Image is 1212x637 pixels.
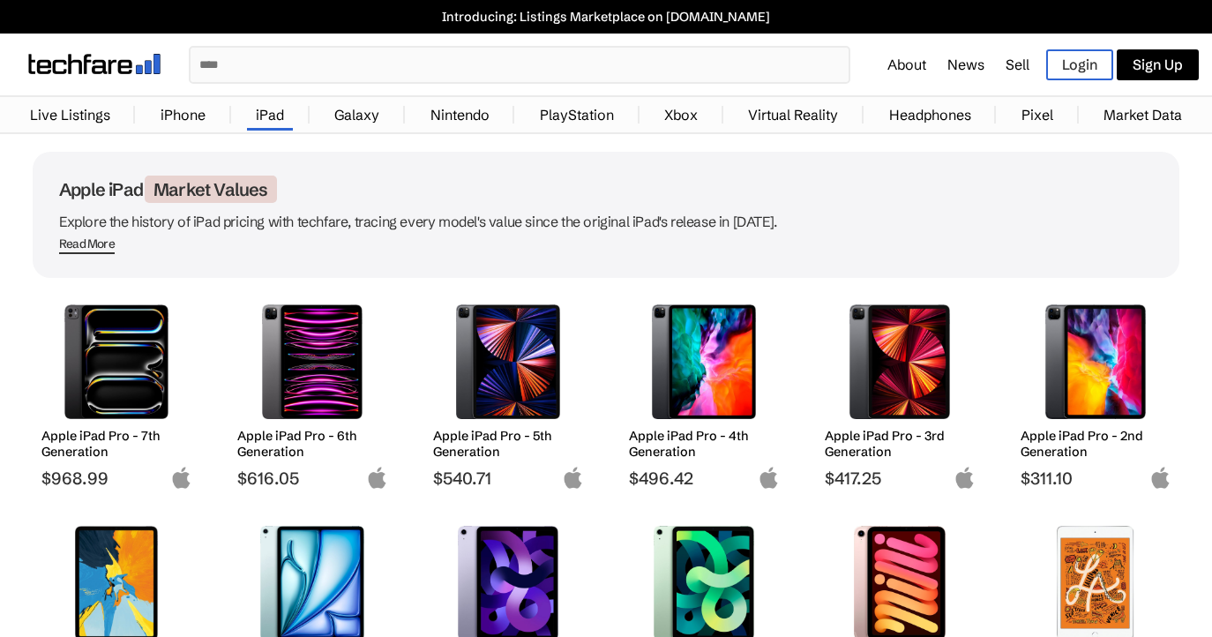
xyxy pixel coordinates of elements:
[531,97,623,132] a: PlayStation
[816,296,984,489] a: Apple iPad Pro 3rd Generation Apple iPad Pro - 3rd Generation $417.25 apple-logo
[1046,49,1113,80] a: Login
[825,468,976,489] span: $417.25
[237,428,388,460] h2: Apple iPad Pro - 6th Generation
[629,428,780,460] h2: Apple iPad Pro - 4th Generation
[1021,428,1171,460] h2: Apple iPad Pro - 2nd Generation
[758,467,780,489] img: apple-logo
[422,97,498,132] a: Nintendo
[562,467,584,489] img: apple-logo
[629,468,780,489] span: $496.42
[825,428,976,460] h2: Apple iPad Pro - 3rd Generation
[55,304,179,419] img: Apple iPad Pro 7th Generation
[424,296,592,489] a: Apple iPad Pro 5th Generation Apple iPad Pro - 5th Generation $540.71 apple-logo
[28,54,161,74] img: techfare logo
[33,296,200,489] a: Apple iPad Pro 7th Generation Apple iPad Pro - 7th Generation $968.99 apple-logo
[170,467,192,489] img: apple-logo
[620,296,788,489] a: Apple iPad Pro 4th Generation Apple iPad Pro - 4th Generation $496.42 apple-logo
[1034,304,1158,419] img: Apple iPad Pro 2nd Generation
[433,428,584,460] h2: Apple iPad Pro - 5th Generation
[1013,97,1062,132] a: Pixel
[1021,468,1171,489] span: $311.10
[1006,56,1029,73] a: Sell
[237,468,388,489] span: $616.05
[887,56,926,73] a: About
[446,304,571,419] img: Apple iPad Pro 5th Generation
[41,468,192,489] span: $968.99
[838,304,962,419] img: Apple iPad Pro 3rd Generation
[1095,97,1191,132] a: Market Data
[954,467,976,489] img: apple-logo
[1012,296,1179,489] a: Apple iPad Pro 2nd Generation Apple iPad Pro - 2nd Generation $311.10 apple-logo
[655,97,707,132] a: Xbox
[152,97,214,132] a: iPhone
[228,296,396,489] a: Apple iPad Pro 6th Generation Apple iPad Pro - 6th Generation $616.05 apple-logo
[247,97,293,132] a: iPad
[251,304,375,419] img: Apple iPad Pro 6th Generation
[433,468,584,489] span: $540.71
[1149,467,1171,489] img: apple-logo
[59,236,115,251] div: Read More
[41,428,192,460] h2: Apple iPad Pro - 7th Generation
[145,176,277,203] span: Market Values
[59,178,1153,200] h1: Apple iPad
[1117,49,1199,80] a: Sign Up
[9,9,1203,25] a: Introducing: Listings Marketplace on [DOMAIN_NAME]
[59,209,1153,234] p: Explore the history of iPad pricing with techfare, tracing every model's value since the original...
[21,97,119,132] a: Live Listings
[642,304,767,419] img: Apple iPad Pro 4th Generation
[366,467,388,489] img: apple-logo
[325,97,388,132] a: Galaxy
[880,97,980,132] a: Headphones
[59,236,115,254] span: Read More
[947,56,984,73] a: News
[739,97,847,132] a: Virtual Reality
